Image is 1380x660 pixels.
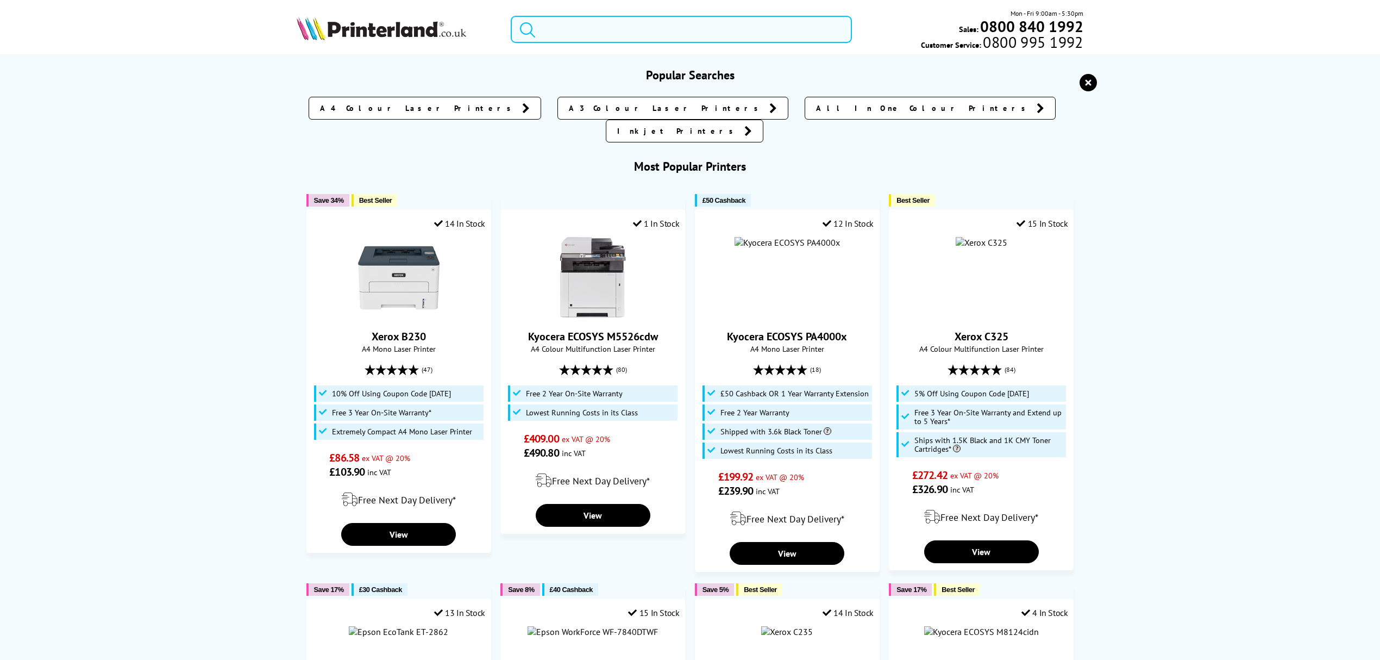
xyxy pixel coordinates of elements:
[526,408,638,417] span: Lowest Running Costs in its Class
[934,583,980,596] button: Best Seller
[720,389,869,398] span: £50 Cashback OR 1 Year Warranty Extension
[306,194,349,207] button: Save 34%
[500,583,540,596] button: Save 8%
[332,389,451,398] span: 10% Off Using Coupon Code [DATE]
[978,21,1083,32] a: 0800 840 1992
[980,16,1083,36] b: 0800 840 1992
[701,344,874,354] span: A4 Mono Laser Printer
[810,359,821,380] span: (18)
[329,451,359,465] span: £86.58
[718,484,754,498] span: £239.90
[924,626,1039,637] img: Kyocera ECOSYS M8124cidn
[896,196,930,204] span: Best Seller
[756,472,804,482] span: ex VAT @ 20%
[956,237,1007,248] img: Xerox C325
[526,389,623,398] span: Free 2 Year On-Site Warranty
[422,359,432,380] span: (47)
[896,586,926,594] span: Save 17%
[950,484,974,495] span: inc VAT
[528,626,658,637] img: Epson WorkForce WF-7840DTWF
[297,67,1083,83] h3: Popular Searches
[352,583,407,596] button: £30 Cashback
[924,540,1039,563] a: View
[332,408,431,417] span: Free 3 Year On-Site Warranty*
[329,465,365,479] span: £103.90
[981,37,1083,47] span: 0800 995 1992
[695,194,751,207] button: £50 Cashback
[895,344,1068,354] span: A4 Colour Multifunction Laser Printer
[702,196,745,204] span: £50 Cashback
[359,196,392,204] span: Best Seller
[720,446,832,455] span: Lowest Running Costs in its Class
[889,583,932,596] button: Save 17%
[358,237,440,319] img: Xerox B230
[569,103,764,114] span: A3 Colour Laser Printers
[434,218,485,229] div: 14 In Stock
[912,482,948,496] span: £326.90
[756,486,780,496] span: inc VAT
[372,329,426,344] a: Xerox B230
[562,434,610,444] span: ex VAT @ 20%
[606,120,763,142] a: Inkjet Printers
[552,310,633,321] a: Kyocera ECOSYS M5526cdw
[633,218,680,229] div: 1 In Stock
[912,468,948,482] span: £272.42
[557,97,788,120] a: A3 Colour Laser Printers
[320,103,517,114] span: A4 Colour Laser Printers
[528,329,658,344] a: Kyocera ECOSYS M5526cdw
[616,359,627,380] span: (80)
[508,586,534,594] span: Save 8%
[735,237,840,248] img: Kyocera ECOSYS PA4000x
[720,427,831,436] span: Shipped with 3.6k Black Toner
[332,427,472,436] span: Extremely Compact A4 Mono Laser Printer
[816,103,1031,114] span: All In One Colour Printers
[297,16,497,42] a: Printerland Logo
[727,329,847,344] a: Kyocera ECOSYS PA4000x
[761,626,813,637] img: Xerox C235
[955,329,1008,344] a: Xerox C325
[914,389,1029,398] span: 5% Off Using Coupon Code [DATE]
[309,97,541,120] a: A4 Colour Laser Printers
[550,586,593,594] span: £40 Cashback
[730,542,844,565] a: View
[542,583,598,596] button: £40 Cashback
[362,453,410,463] span: ex VAT @ 20%
[297,16,466,40] img: Printerland Logo
[617,126,739,136] span: Inkjet Printers
[736,583,782,596] button: Best Seller
[1017,218,1068,229] div: 15 In Stock
[959,24,978,34] span: Sales:
[506,344,679,354] span: A4 Colour Multifunction Laser Printer
[358,310,440,321] a: Xerox B230
[349,626,448,637] img: Epson EcoTank ET-2862
[312,484,485,515] div: modal_delivery
[314,196,344,204] span: Save 34%
[921,37,1083,50] span: Customer Service:
[1011,8,1083,18] span: Mon - Fri 9:00am - 5:30pm
[701,503,874,534] div: modal_delivery
[314,586,344,594] span: Save 17%
[895,502,1068,532] div: modal_delivery
[341,523,456,546] a: View
[552,237,633,319] img: Kyocera ECOSYS M5526cdw
[524,446,559,460] span: £490.80
[524,432,559,446] span: £409.00
[744,586,777,594] span: Best Seller
[718,470,754,484] span: £199.92
[942,586,975,594] span: Best Seller
[702,586,729,594] span: Save 5%
[352,194,398,207] button: Best Seller
[1005,359,1015,380] span: (84)
[306,583,349,596] button: Save 17%
[1021,607,1068,618] div: 4 In Stock
[297,159,1083,174] h3: Most Popular Printers
[805,97,1056,120] a: All In One Colour Printers
[823,607,874,618] div: 14 In Stock
[628,607,679,618] div: 15 In Stock
[312,344,485,354] span: A4 Mono Laser Printer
